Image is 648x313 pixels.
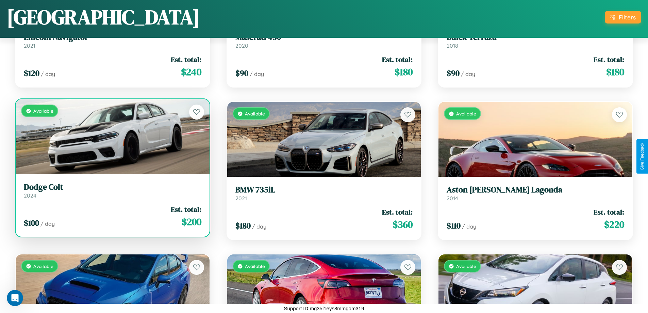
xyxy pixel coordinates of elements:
p: Support ID: mg35l1eys8mmgom319 [284,304,364,313]
span: 2014 [447,195,458,202]
span: Est. total: [171,54,201,64]
iframe: Intercom live chat [7,290,23,306]
span: / day [40,220,55,227]
span: Available [456,263,476,269]
span: / day [41,71,55,77]
a: Aston [PERSON_NAME] Lagonda2014 [447,185,624,202]
span: Available [33,108,53,114]
span: $ 200 [182,215,201,229]
a: Lincoln Navigator2021 [24,32,201,49]
span: $ 110 [447,220,461,231]
span: Available [456,111,476,116]
h3: BMW 735iL [235,185,413,195]
span: Available [33,263,53,269]
span: $ 240 [181,65,201,79]
span: 2021 [235,195,247,202]
div: Give Feedback [640,143,645,170]
span: / day [461,71,475,77]
span: 2018 [447,42,458,49]
button: Filters [605,11,641,24]
span: $ 220 [604,218,624,231]
span: Est. total: [382,54,413,64]
span: Est. total: [594,54,624,64]
span: 2024 [24,192,36,199]
a: Dodge Colt2024 [24,182,201,199]
span: Available [245,111,265,116]
span: Est. total: [594,207,624,217]
span: / day [252,223,266,230]
span: $ 180 [395,65,413,79]
span: $ 180 [606,65,624,79]
span: / day [462,223,476,230]
span: $ 120 [24,67,39,79]
span: $ 100 [24,217,39,229]
span: Est. total: [382,207,413,217]
a: BMW 735iL2021 [235,185,413,202]
span: $ 360 [393,218,413,231]
span: $ 90 [235,67,248,79]
div: Filters [619,14,636,21]
span: / day [250,71,264,77]
span: $ 90 [447,67,460,79]
a: Buick Terraza2018 [447,32,624,49]
span: $ 180 [235,220,251,231]
h1: [GEOGRAPHIC_DATA] [7,3,200,31]
span: Available [245,263,265,269]
h3: Aston [PERSON_NAME] Lagonda [447,185,624,195]
span: Est. total: [171,204,201,214]
span: 2021 [24,42,35,49]
h3: Dodge Colt [24,182,201,192]
a: Maserati 4302020 [235,32,413,49]
span: 2020 [235,42,248,49]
